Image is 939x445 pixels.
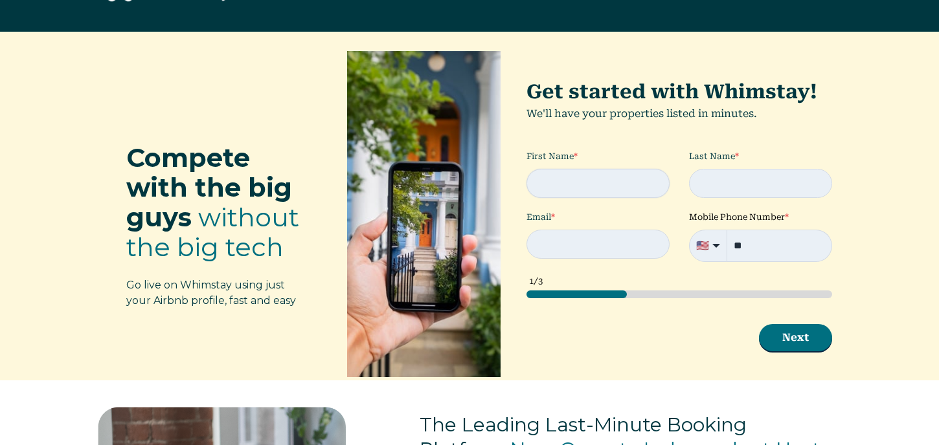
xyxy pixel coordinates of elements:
span: Email [526,212,551,222]
button: Next [759,324,832,351]
span: flag [696,238,709,254]
span: Mobile Phone Number [689,212,785,222]
span: We'll have your properties listed in minutes. [526,89,817,120]
div: 1/3 [529,275,832,288]
span: Last Name [689,151,735,161]
span: Compete with the big guys [126,142,292,233]
span: First Name [526,151,574,161]
span: Go live on Whimstay using just your Airbnb profile, fast and easy [126,279,296,307]
div: page 1 of 3 [526,290,832,298]
span: without the big tech [126,201,299,263]
span: Get started with Whimstay! [526,80,817,103]
form: HubSpot Form [347,51,858,377]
